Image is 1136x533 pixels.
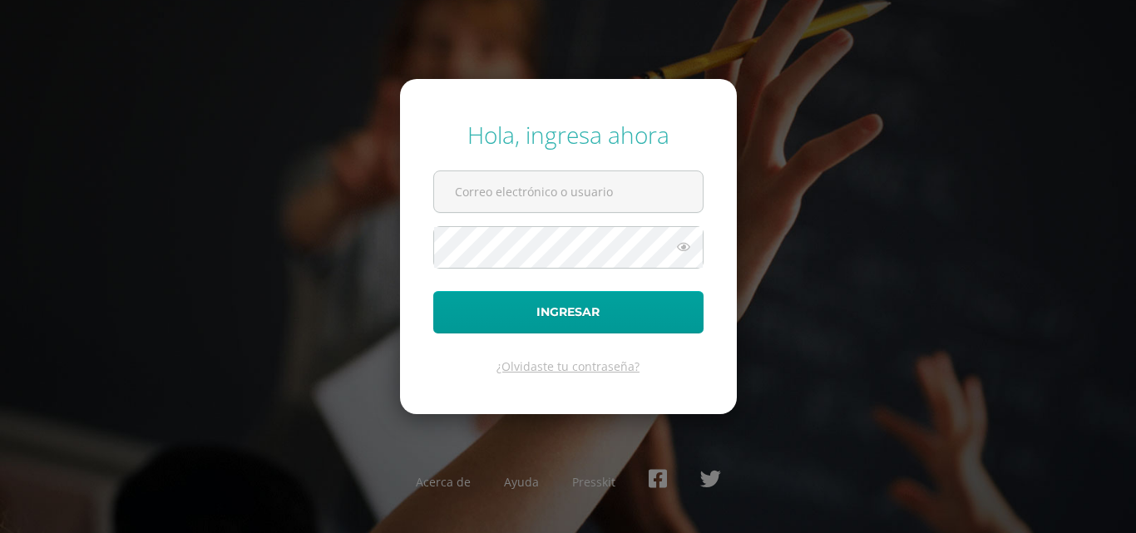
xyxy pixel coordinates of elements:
[434,171,703,212] input: Correo electrónico o usuario
[416,474,471,490] a: Acerca de
[433,291,704,333] button: Ingresar
[433,119,704,151] div: Hola, ingresa ahora
[572,474,615,490] a: Presskit
[504,474,539,490] a: Ayuda
[496,358,640,374] a: ¿Olvidaste tu contraseña?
